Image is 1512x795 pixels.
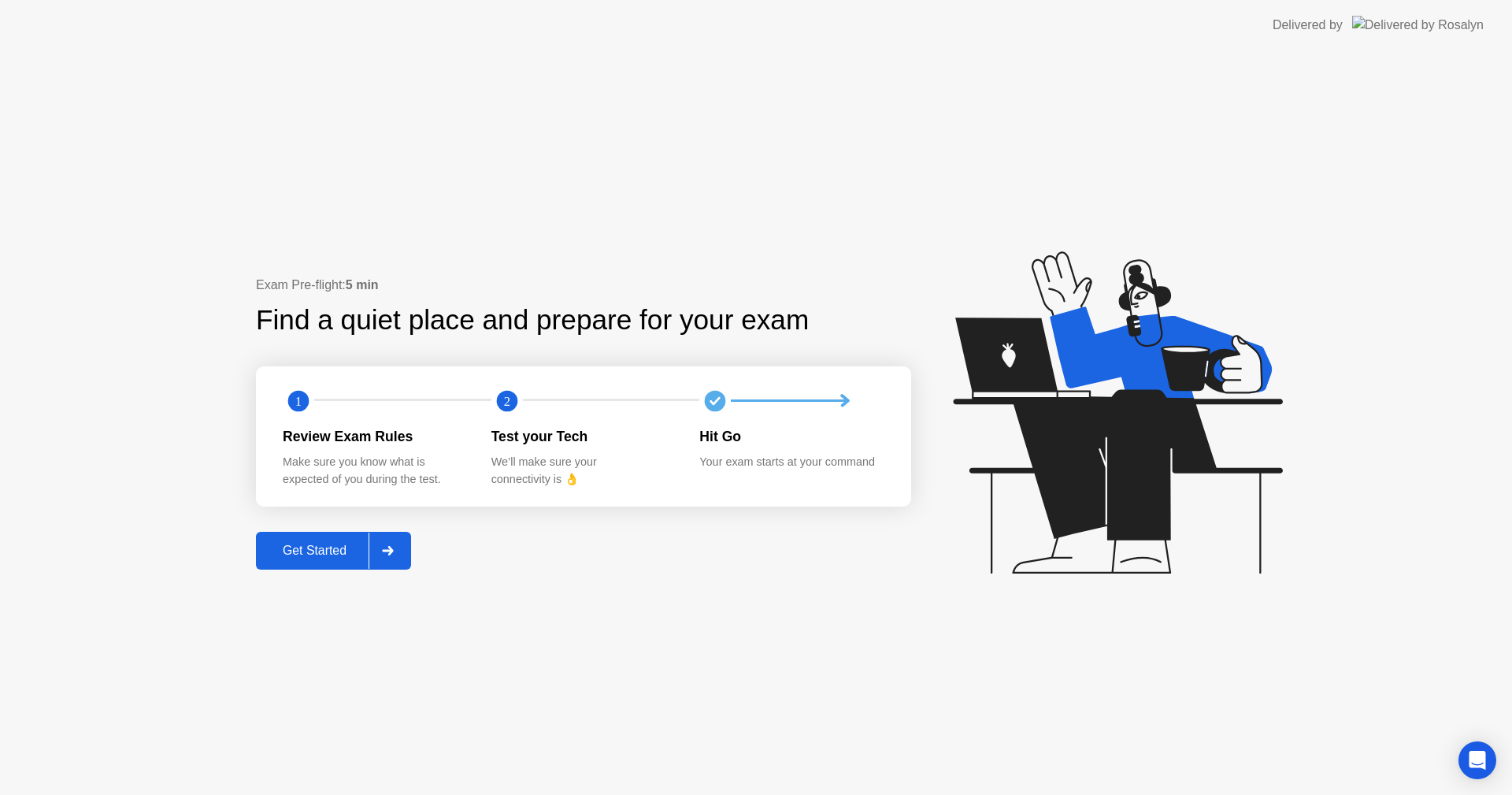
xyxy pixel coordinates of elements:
div: Make sure you know what is expected of you during the test. [283,454,466,488]
div: Exam Pre-flight: [256,276,911,295]
div: Hit Go [699,426,883,447]
div: Open Intercom Messenger [1458,741,1496,779]
div: Get Started [261,544,369,558]
b: 5 min [346,278,379,292]
text: 2 [504,393,510,408]
div: Test your Tech [491,426,675,447]
div: Delivered by [1273,16,1343,35]
div: Your exam starts at your command [699,454,883,471]
div: Review Exam Rules [283,426,466,447]
div: Find a quiet place and prepare for your exam [256,299,811,341]
text: 1 [295,393,302,408]
button: Get Started [256,532,411,570]
img: Delivered by Rosalyn [1352,16,1484,34]
div: We’ll make sure your connectivity is 👌 [491,454,675,488]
